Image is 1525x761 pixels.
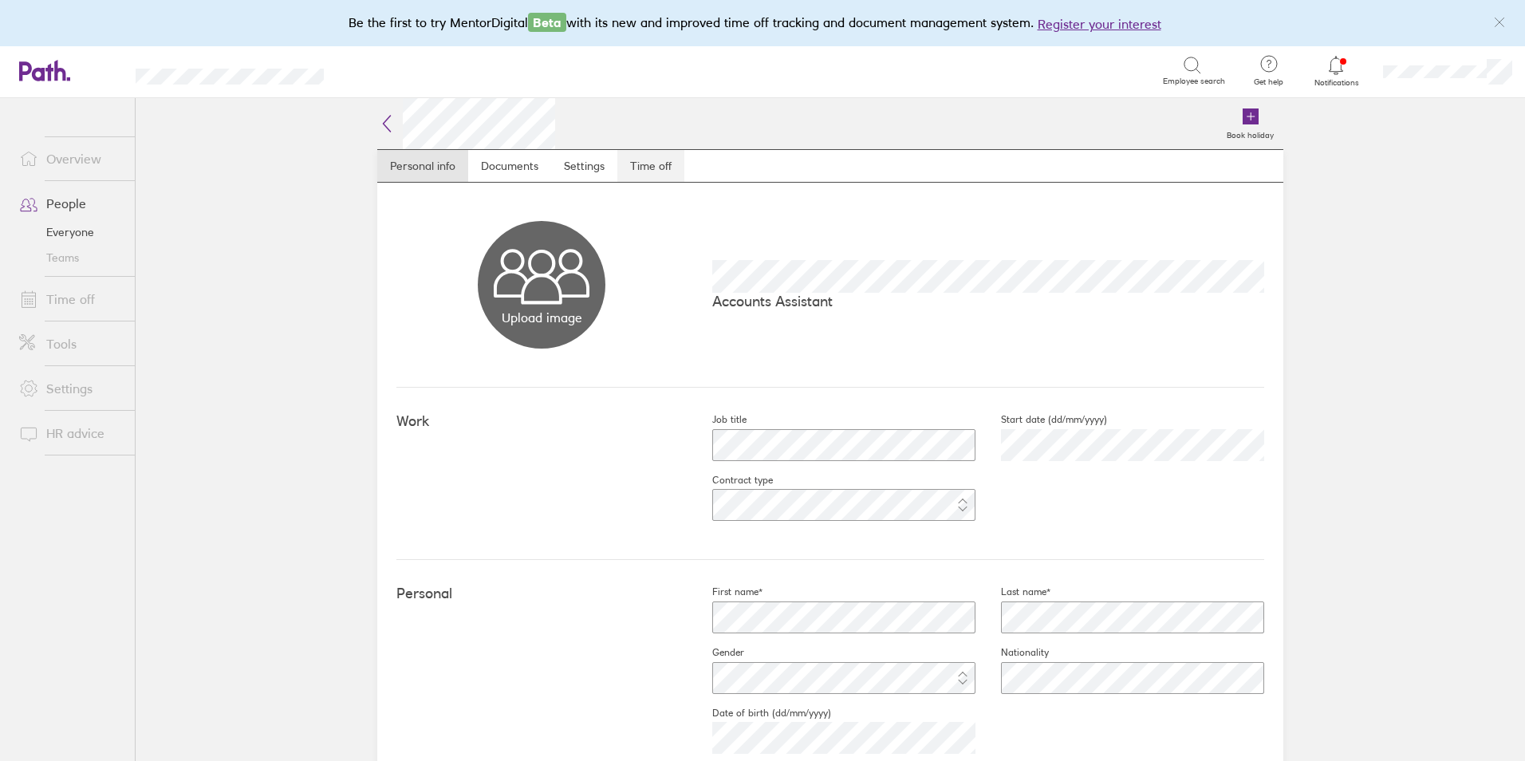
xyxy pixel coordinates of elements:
[975,586,1050,598] label: Last name*
[6,283,135,315] a: Time off
[6,143,135,175] a: Overview
[687,586,762,598] label: First name*
[687,646,744,659] label: Gender
[551,150,617,182] a: Settings
[687,413,747,426] label: Job title
[349,13,1177,34] div: Be the first to try MentorDigital with its new and improved time off tracking and document manage...
[1163,77,1225,86] span: Employee search
[617,150,684,182] a: Time off
[687,707,831,720] label: Date of birth (dd/mm/yyyy)
[396,413,687,430] h4: Work
[396,586,687,602] h4: Personal
[1243,77,1294,87] span: Get help
[687,474,773,487] label: Contract type
[6,417,135,449] a: HR advice
[975,646,1049,659] label: Nationality
[1310,54,1362,88] a: Notifications
[468,150,551,182] a: Documents
[1310,78,1362,88] span: Notifications
[6,187,135,219] a: People
[6,219,135,245] a: Everyone
[6,328,135,360] a: Tools
[712,293,1264,310] p: Accounts Assistant
[1217,126,1283,140] label: Book holiday
[6,373,135,404] a: Settings
[975,413,1107,426] label: Start date (dd/mm/yyyy)
[377,150,468,182] a: Personal info
[528,13,566,32] span: Beta
[367,63,408,77] div: Search
[6,245,135,270] a: Teams
[1217,98,1283,149] a: Book holiday
[1038,14,1161,34] button: Register your interest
